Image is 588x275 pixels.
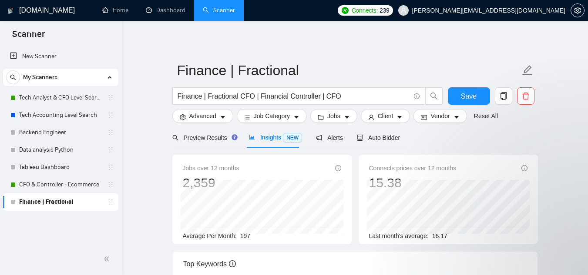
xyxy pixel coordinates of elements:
[220,114,226,120] span: caret-down
[396,114,403,120] span: caret-down
[495,92,512,100] span: copy
[19,106,102,124] a: Tech Accounting Level Search
[6,70,20,84] button: search
[183,175,239,191] div: 2,359
[5,28,52,46] span: Scanner
[102,7,128,14] a: homeHome
[172,109,233,123] button: settingAdvancedcaret-down
[571,7,584,14] span: setting
[107,146,114,153] span: holder
[19,159,102,176] a: Tableau Dashboard
[495,87,512,105] button: copy
[107,94,114,101] span: holder
[19,141,102,159] a: Data analysis Python
[254,111,290,121] span: Job Category
[178,91,410,102] input: Search Freelance Jobs...
[461,91,477,102] span: Save
[19,193,102,211] a: Finance | Fractional
[172,134,235,141] span: Preview Results
[107,181,114,188] span: holder
[189,111,216,121] span: Advanced
[183,163,239,173] span: Jobs over 12 months
[231,133,239,141] div: Tooltip anchor
[316,134,343,141] span: Alerts
[448,87,490,105] button: Save
[318,114,324,120] span: folder
[310,109,357,123] button: folderJobscaret-down
[378,111,393,121] span: Client
[19,89,102,106] a: Tech Analyst & CFO Level Search
[369,175,457,191] div: 15.38
[454,114,460,120] span: caret-down
[430,111,450,121] span: Vendor
[421,114,427,120] span: idcard
[23,69,57,86] span: My Scanners
[240,232,250,239] span: 197
[517,92,534,100] span: delete
[183,232,237,239] span: Average Per Month:
[107,164,114,171] span: holder
[335,165,341,171] span: info-circle
[172,135,178,141] span: search
[352,6,378,15] span: Connects:
[180,114,186,120] span: setting
[249,134,302,141] span: Insights
[7,74,20,80] span: search
[571,7,585,14] a: setting
[400,7,407,13] span: user
[203,7,235,14] a: searchScanner
[369,163,457,173] span: Connects prices over 12 months
[10,48,111,65] a: New Scanner
[146,7,185,14] a: dashboardDashboard
[293,114,299,120] span: caret-down
[517,87,534,105] button: delete
[3,48,118,65] li: New Scanner
[237,109,307,123] button: barsJob Categorycaret-down
[414,93,420,99] span: info-circle
[104,255,112,263] span: double-left
[413,109,467,123] button: idcardVendorcaret-down
[558,245,579,266] iframe: Intercom live chat
[19,124,102,141] a: Backend Engineer
[19,176,102,193] a: CFO & Controller - Ecommerce
[521,165,528,171] span: info-circle
[380,6,389,15] span: 239
[107,112,114,119] span: holder
[426,92,442,100] span: search
[368,114,374,120] span: user
[522,65,533,76] span: edit
[107,199,114,205] span: holder
[425,87,443,105] button: search
[342,7,349,14] img: upwork-logo.png
[474,111,498,121] a: Reset All
[244,114,250,120] span: bars
[432,232,447,239] span: 16.17
[361,109,410,123] button: userClientcaret-down
[357,135,363,141] span: robot
[344,114,350,120] span: caret-down
[249,134,255,140] span: area-chart
[283,133,302,142] span: NEW
[229,260,236,267] span: info-circle
[327,111,340,121] span: Jobs
[107,129,114,136] span: holder
[316,135,322,141] span: notification
[3,69,118,211] li: My Scanners
[357,134,400,141] span: Auto Bidder
[177,60,520,81] input: Scanner name...
[369,232,429,239] span: Last month's average:
[7,4,13,18] img: logo
[571,3,585,17] button: setting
